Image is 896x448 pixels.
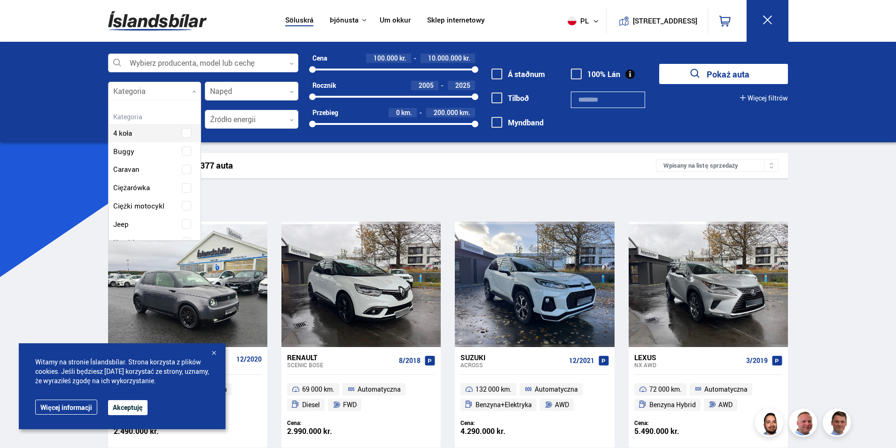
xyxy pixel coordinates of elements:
span: Diesel [302,399,320,410]
div: Cena: [287,419,361,426]
span: 2005 [419,81,434,90]
div: Przebieg [312,109,338,116]
a: Sklep internetowy [427,16,485,26]
span: 8/2018 [399,357,421,364]
span: 0 [396,108,400,117]
img: nhp88E3Fdnt1Opn2.png [756,410,785,438]
button: pl [564,7,606,35]
label: 100% Lán [571,70,620,78]
button: Akceptuję [108,400,148,415]
a: Więcej informacji [35,400,97,415]
span: Kombi [113,236,134,249]
span: km. [401,109,412,116]
div: Scenic BOSE [287,362,395,368]
div: Lexus [634,353,742,362]
div: Wyniki wyszukiwania 377 auta [117,161,656,170]
span: 3/2019 [746,357,768,364]
span: 2025 [455,81,470,90]
span: 4 koła [113,126,132,140]
a: Renault Scenic BOSE 8/2018 69 000 km. Automatyczna Diesel FWD Cena: 2.990.000 kr. [281,347,441,448]
span: pl [564,16,587,25]
div: Cena [312,54,327,62]
span: kr. [463,54,470,62]
label: Á staðnum [491,70,545,78]
span: kr. [399,54,406,62]
span: Witamy na stronie Íslandsbílar. Strona korzysta z plików cookies. Jeśli będziesz [DATE] korzystać... [35,357,209,386]
label: Myndband [491,118,544,127]
div: Wpisany na listę sprzedaży [656,159,779,172]
div: NX AWD [634,362,742,368]
span: Jeep [113,217,129,231]
span: Automatyczna [535,384,578,395]
span: 10.000.000 [428,54,462,62]
span: Ciężki motocykl [113,199,165,213]
button: Opna LiveChat spjallviðmót [8,4,36,32]
a: Suzuki Across 12/2021 132 000 km. Automatyczna Benzyna+Elektryka AWD Cena: 4.290.000 kr. [455,347,614,448]
a: [STREET_ADDRESS] [611,8,702,34]
span: 69 000 km. [302,384,335,395]
span: 100.000 [374,54,398,62]
button: [STREET_ADDRESS] [637,17,694,25]
span: 12/2021 [569,357,594,364]
button: Þjónusta [330,16,358,25]
span: 200.000 [434,108,458,117]
img: FbJEzSuNWCJXmdc-.webp [824,410,852,438]
button: Pokaż auta [659,64,788,84]
span: FWD [343,399,357,410]
img: svg+xml;base64,PHN2ZyB4bWxucz0iaHR0cDovL3d3dy53My5vcmcvMjAwMC9zdmciIHdpZHRoPSI1MTIiIGhlaWdodD0iNT... [568,16,577,25]
span: km. [460,109,470,116]
span: Caravan [113,162,140,176]
div: Cena: [460,419,535,426]
div: Rocznik [312,82,336,89]
span: Automatyczna [358,384,401,395]
div: Across [460,362,565,368]
span: AWD [555,399,569,410]
span: Buggy [113,145,134,158]
div: 4.290.000 kr. [460,427,535,435]
a: Lexus NX AWD 3/2019 72 000 km. Automatyczna Benzyna Hybrid AWD Cena: 5.490.000 kr. [629,347,788,448]
div: Cena: [634,419,709,426]
span: 72 000 km. [649,384,682,395]
span: Benzyna Hybrid [649,399,696,410]
a: Söluskrá [285,16,313,26]
div: 5.490.000 kr. [634,427,709,435]
label: Tilboð [491,94,529,102]
span: 132 000 km. [475,384,512,395]
span: Benzyna+Elektryka [475,399,532,410]
span: AWD [718,399,732,410]
span: Automatyczna [704,384,748,395]
a: Um okkur [380,16,411,26]
span: Ciężarówka [113,181,150,194]
img: G0Ugv5HjCgRt.svg [108,6,207,36]
div: 2.990.000 kr. [287,427,361,435]
div: 2.490.000 kr. [114,427,188,435]
button: Więcej filtrów [740,94,788,102]
div: Renault [287,353,395,362]
img: siFngHWaQ9KaOqBr.png [790,410,818,438]
div: Suzuki [460,353,565,362]
span: 12/2020 [236,355,262,363]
